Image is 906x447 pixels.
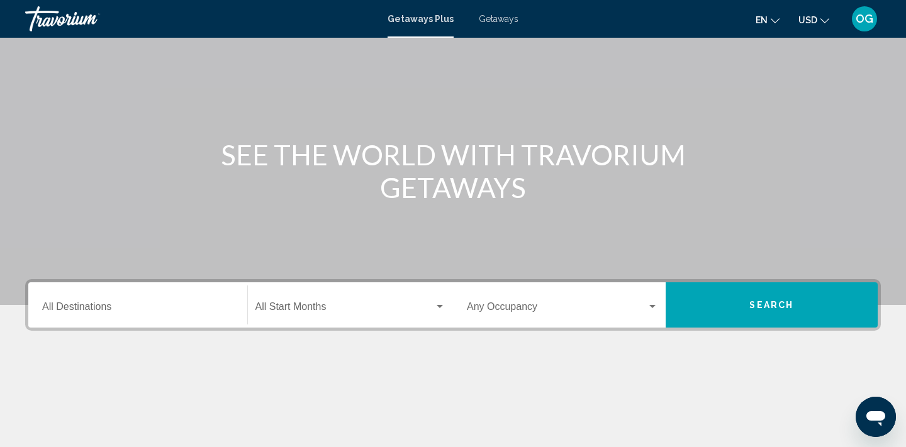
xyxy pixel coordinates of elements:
[388,14,454,24] a: Getaways Plus
[856,13,873,25] span: OG
[28,282,878,328] div: Search widget
[798,15,817,25] span: USD
[666,282,878,328] button: Search
[798,11,829,29] button: Change currency
[848,6,881,32] button: User Menu
[756,15,768,25] span: en
[749,301,793,311] span: Search
[756,11,780,29] button: Change language
[479,14,518,24] a: Getaways
[25,6,375,31] a: Travorium
[217,138,689,204] h1: SEE THE WORLD WITH TRAVORIUM GETAWAYS
[856,397,896,437] iframe: Кнопка для запуску вікна повідомлень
